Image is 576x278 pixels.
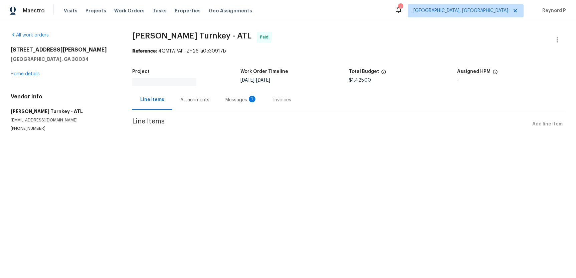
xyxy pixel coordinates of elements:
h5: Project [132,69,150,74]
span: Projects [85,7,106,14]
h5: Work Order Timeline [240,69,288,74]
span: [PERSON_NAME] Turnkey - ATL [132,32,251,40]
span: Properties [175,7,201,14]
div: 4QM1WPAPTZH26-a0c30917b [132,48,565,55]
p: [PHONE_NUMBER] [11,126,116,131]
span: Reynord P [540,7,566,14]
h2: [STREET_ADDRESS][PERSON_NAME] [11,47,116,53]
div: Attachments [180,97,209,103]
h5: [PERSON_NAME] Turnkey - ATL [11,108,116,115]
h4: Vendor Info [11,93,116,100]
h5: [GEOGRAPHIC_DATA], GA 30034 [11,56,116,63]
p: [EMAIL_ADDRESS][DOMAIN_NAME] [11,117,116,123]
h5: Total Budget [349,69,379,74]
span: Paid [260,34,271,40]
span: Line Items [132,118,530,130]
span: Tasks [153,8,167,13]
div: Messages [225,97,257,103]
span: The total cost of line items that have been proposed by Opendoor. This sum includes line items th... [381,69,386,78]
div: Line Items [140,96,164,103]
b: Reference: [132,49,157,54]
a: All work orders [11,33,49,37]
span: [GEOGRAPHIC_DATA], [GEOGRAPHIC_DATA] [413,7,508,14]
span: Work Orders [114,7,145,14]
span: Visits [64,7,77,14]
h5: Assigned HPM [457,69,491,74]
div: Invoices [273,97,291,103]
span: Maestro [23,7,45,14]
span: [DATE] [240,78,254,83]
span: Geo Assignments [209,7,252,14]
div: - [457,78,565,83]
div: 1 [398,4,403,11]
span: [DATE] [256,78,270,83]
div: 1 [249,96,255,102]
a: Home details [11,72,40,76]
span: The hpm assigned to this work order. [493,69,498,78]
span: $1,425.00 [349,78,371,83]
span: - [240,78,270,83]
